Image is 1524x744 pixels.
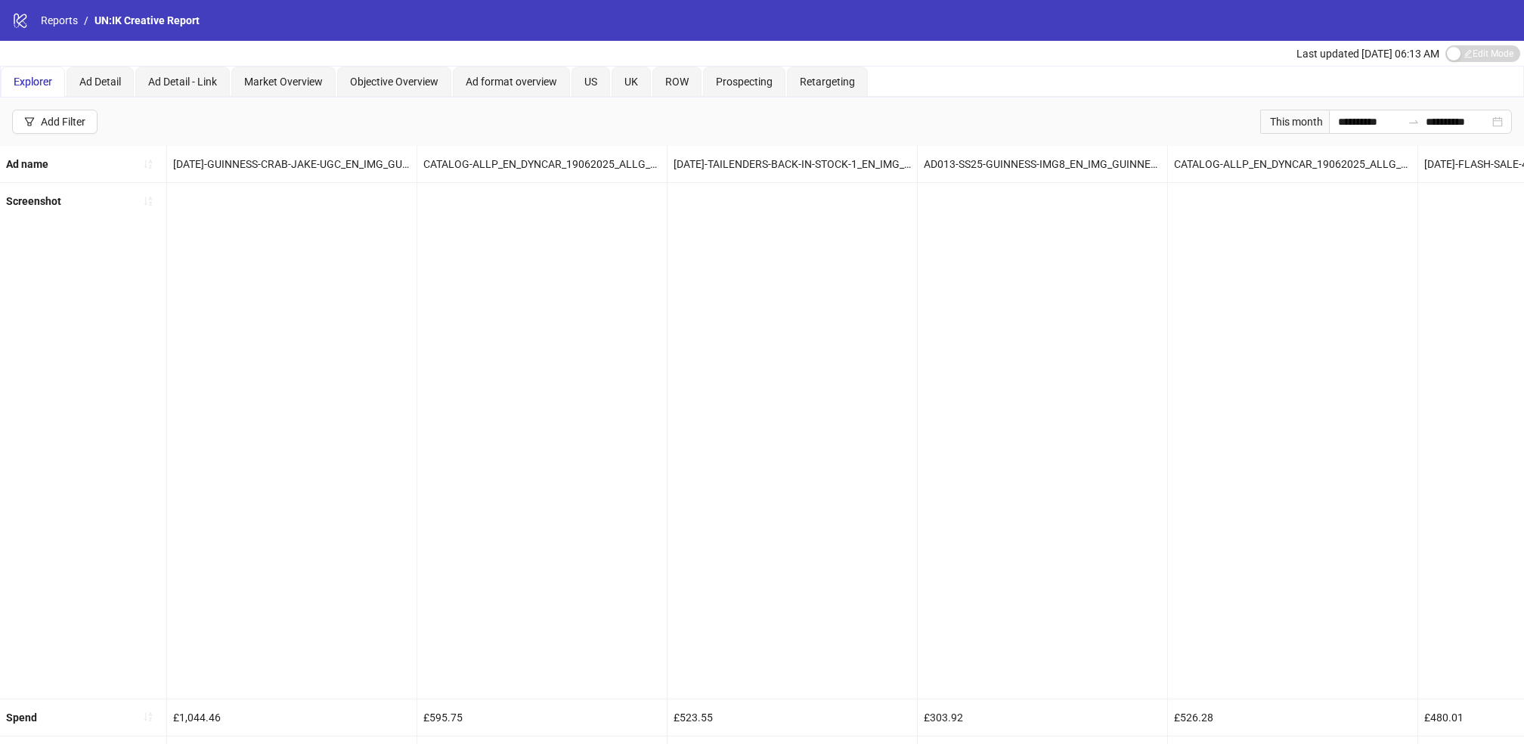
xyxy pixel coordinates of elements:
[918,146,1167,182] div: AD013-SS25-GUINNESS-IMG8_EN_IMG_GUINNESS_CP_03062025_M_CC_SC24_None__
[38,12,81,29] a: Reports
[244,76,323,88] span: Market Overview
[668,699,917,736] div: £523.55
[143,711,153,722] span: sort-ascending
[665,76,689,88] span: ROW
[417,146,667,182] div: CATALOG-ALLP_EN_DYNCAR_19062025_ALLG_CC_SC3_None_PRO_
[1168,699,1417,736] div: £526.28
[1296,48,1439,60] span: Last updated [DATE] 06:13 AM
[41,116,85,128] div: Add Filter
[417,699,667,736] div: £595.75
[143,159,153,169] span: sort-ascending
[350,76,438,88] span: Objective Overview
[148,76,217,88] span: Ad Detail - Link
[1168,146,1417,182] div: CATALOG-ALLP_EN_DYNCAR_19062025_ALLG_CC_SC3_None_RET
[79,76,121,88] span: Ad Detail
[6,195,61,207] b: Screenshot
[6,158,48,170] b: Ad name
[1408,116,1420,128] span: swap-right
[94,14,200,26] span: UN:IK Creative Report
[1408,116,1420,128] span: to
[800,76,855,88] span: Retargeting
[84,12,88,29] li: /
[466,76,557,88] span: Ad format overview
[624,76,638,88] span: UK
[716,76,773,88] span: Prospecting
[14,76,52,88] span: Explorer
[143,196,153,206] span: sort-ascending
[584,76,597,88] span: US
[167,146,417,182] div: [DATE]-GUINNESS-CRAB-JAKE-UGC_EN_IMG_GUINNESS_CP_17072025_ALLG_CC_SC1_None__ – Copy
[12,110,98,134] button: Add Filter
[24,116,35,127] span: filter
[167,699,417,736] div: £1,044.46
[6,711,37,724] b: Spend
[668,146,917,182] div: [DATE]-TAILENDERS-BACK-IN-STOCK-1_EN_IMG_TAILENDERS_CP_22082025_M_CC_SC24_None__
[918,699,1167,736] div: £303.92
[1260,110,1329,134] div: This month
